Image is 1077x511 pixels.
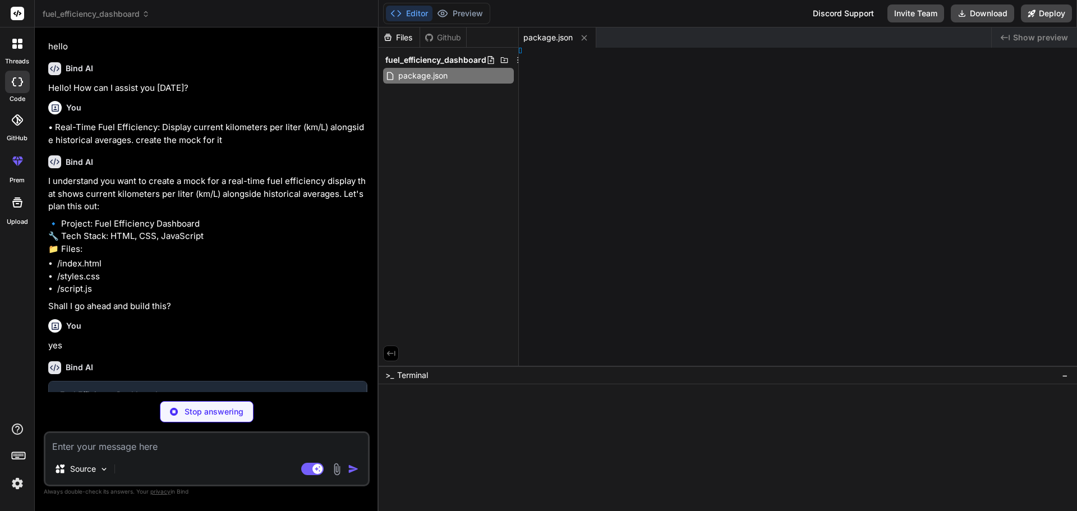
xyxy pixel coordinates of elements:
span: Show preview [1013,32,1068,43]
img: icon [348,463,359,475]
p: yes [48,339,367,352]
h6: Bind AI [66,156,93,168]
li: /script.js [57,283,367,296]
label: Upload [7,217,28,227]
h6: You [66,320,81,332]
h6: You [66,102,81,113]
label: prem [10,176,25,185]
span: Terminal [397,370,428,381]
button: Download [951,4,1014,22]
p: Shall I go ahead and build this? [48,300,367,313]
span: fuel_efficiency_dashboard [43,8,150,20]
span: − [1062,370,1068,381]
h6: Bind AI [66,63,93,74]
button: Fuel Efficiency DashboardClick to open Workbench [49,381,366,418]
label: threads [5,57,29,66]
p: 🔹 Project: Fuel Efficiency Dashboard 🔧 Tech Stack: HTML, CSS, JavaScript 📁 Files: [48,218,367,256]
li: /index.html [57,257,367,270]
h6: Bind AI [66,362,93,373]
span: package.json [523,32,573,43]
p: hello [48,40,367,53]
label: code [10,94,25,104]
div: Fuel Efficiency Dashboard [60,389,355,400]
p: I understand you want to create a mock for a real-time fuel efficiency display that shows current... [48,175,367,213]
label: GitHub [7,133,27,143]
img: settings [8,474,27,493]
p: • Real-Time Fuel Efficiency: Display current kilometers per liter (km/L) alongside historical ave... [48,121,367,146]
div: Files [379,32,420,43]
li: /styles.css [57,270,367,283]
span: fuel_efficiency_dashboard [385,54,486,66]
span: privacy [150,488,171,495]
p: Always double-check its answers. Your in Bind [44,486,370,497]
span: >_ [385,370,394,381]
span: package.json [397,69,449,82]
button: − [1060,366,1070,384]
p: Hello! How can I assist you [DATE]? [48,82,367,95]
button: Invite Team [887,4,944,22]
button: Deploy [1021,4,1072,22]
div: Discord Support [806,4,881,22]
div: Github [420,32,466,43]
img: Pick Models [99,464,109,474]
button: Editor [386,6,432,21]
button: Preview [432,6,487,21]
img: attachment [330,463,343,476]
p: Stop answering [185,406,243,417]
p: Source [70,463,96,475]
